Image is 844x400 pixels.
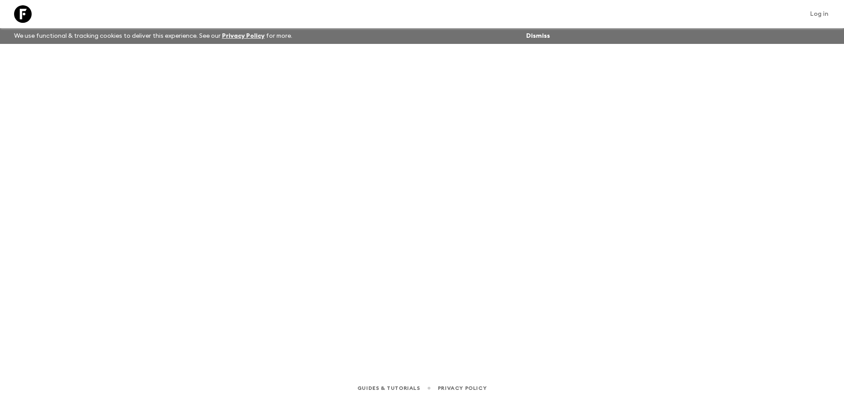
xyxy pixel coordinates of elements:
p: We use functional & tracking cookies to deliver this experience. See our for more. [11,28,296,44]
a: Privacy Policy [438,383,487,393]
a: Log in [805,8,833,20]
button: Dismiss [524,30,552,42]
a: Guides & Tutorials [357,383,420,393]
a: Privacy Policy [222,33,265,39]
